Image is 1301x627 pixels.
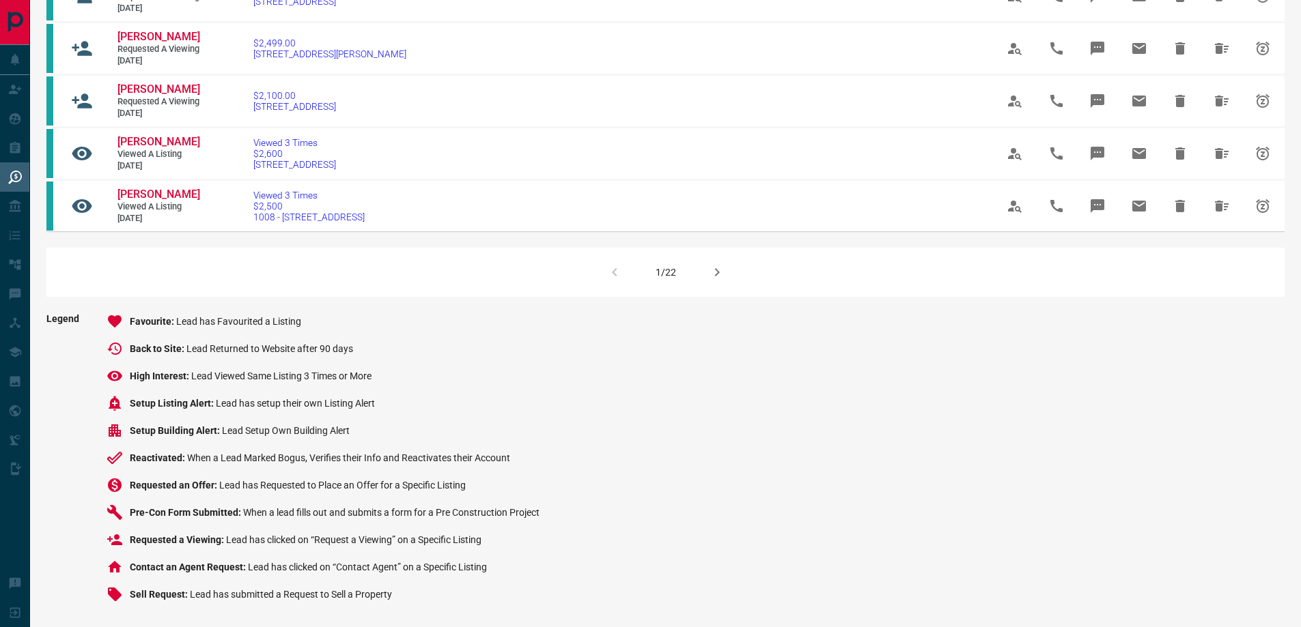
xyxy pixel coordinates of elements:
[117,188,199,202] a: [PERSON_NAME]
[117,108,199,119] span: [DATE]
[222,425,350,436] span: Lead Setup Own Building Alert
[130,507,243,518] span: Pre-Con Form Submitted
[1246,190,1279,222] span: Snooze
[226,534,481,545] span: Lead has clicked on “Request a Viewing” on a Specific Listing
[117,213,199,224] span: [DATE]
[1123,190,1156,222] span: Email
[1205,85,1238,117] span: Hide All from Ciara Magliaro
[130,480,219,491] span: Requested an Offer
[117,135,199,149] a: [PERSON_NAME]
[190,589,392,600] span: Lead has submitted a Request to Sell a Property
[130,452,187,463] span: Reactivated
[253,159,336,170] span: [STREET_ADDRESS]
[117,96,199,108] span: Requested a Viewing
[117,201,199,213] span: Viewed a Listing
[243,507,540,518] span: When a lead fills out and submits a form for a Pre Construction Project
[46,181,53,231] div: condos.ca
[117,149,199,160] span: Viewed a Listing
[1040,137,1073,170] span: Call
[130,370,191,381] span: High Interest
[117,135,200,148] span: [PERSON_NAME]
[253,90,336,112] a: $2,100.00[STREET_ADDRESS]
[1164,85,1197,117] span: Hide
[998,190,1031,222] span: View Profile
[46,24,53,73] div: condos.ca
[1205,190,1238,222] span: Hide All from Jimmy L
[46,76,53,126] div: condos.ca
[998,137,1031,170] span: View Profile
[117,55,199,67] span: [DATE]
[253,148,336,159] span: $2,600
[46,129,53,178] div: condos.ca
[1205,137,1238,170] span: Hide All from Jimmy L
[117,188,200,201] span: [PERSON_NAME]
[117,83,200,96] span: [PERSON_NAME]
[1123,32,1156,65] span: Email
[253,201,365,212] span: $2,500
[253,90,336,101] span: $2,100.00
[253,38,406,59] a: $2,499.00[STREET_ADDRESS][PERSON_NAME]
[253,101,336,112] span: [STREET_ADDRESS]
[216,398,375,409] span: Lead has setup their own Listing Alert
[1246,32,1279,65] span: Snooze
[117,30,199,44] a: [PERSON_NAME]
[130,316,176,327] span: Favourite
[1040,85,1073,117] span: Call
[117,44,199,55] span: Requested a Viewing
[186,343,353,354] span: Lead Returned to Website after 90 days
[130,534,226,545] span: Requested a Viewing
[117,160,199,172] span: [DATE]
[117,83,199,97] a: [PERSON_NAME]
[130,562,248,572] span: Contact an Agent Request
[219,480,466,491] span: Lead has Requested to Place an Offer for a Specific Listing
[176,316,301,327] span: Lead has Favourited a Listing
[998,85,1031,117] span: View Profile
[1081,85,1114,117] span: Message
[130,589,190,600] span: Sell Request
[191,370,372,381] span: Lead Viewed Same Listing 3 Times or More
[253,48,406,59] span: [STREET_ADDRESS][PERSON_NAME]
[253,190,365,201] span: Viewed 3 Times
[248,562,487,572] span: Lead has clicked on “Contact Agent” on a Specific Listing
[46,313,79,613] span: Legend
[1246,85,1279,117] span: Snooze
[656,267,676,278] div: 1/22
[117,3,199,14] span: [DATE]
[1081,32,1114,65] span: Message
[117,30,200,43] span: [PERSON_NAME]
[1040,190,1073,222] span: Call
[1164,190,1197,222] span: Hide
[1123,85,1156,117] span: Email
[1081,190,1114,222] span: Message
[253,137,336,148] span: Viewed 3 Times
[1123,137,1156,170] span: Email
[1164,137,1197,170] span: Hide
[130,343,186,354] span: Back to Site
[1040,32,1073,65] span: Call
[1164,32,1197,65] span: Hide
[1246,137,1279,170] span: Snooze
[130,398,216,409] span: Setup Listing Alert
[998,32,1031,65] span: View Profile
[253,137,336,170] a: Viewed 3 Times$2,600[STREET_ADDRESS]
[1081,137,1114,170] span: Message
[253,212,365,222] span: 1008 - [STREET_ADDRESS]
[187,452,510,463] span: When a Lead Marked Bogus, Verifies their Info and Reactivates their Account
[253,190,365,222] a: Viewed 3 Times$2,5001008 - [STREET_ADDRESS]
[253,38,406,48] span: $2,499.00
[1205,32,1238,65] span: Hide All from Ray Abulu
[130,425,222,436] span: Setup Building Alert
